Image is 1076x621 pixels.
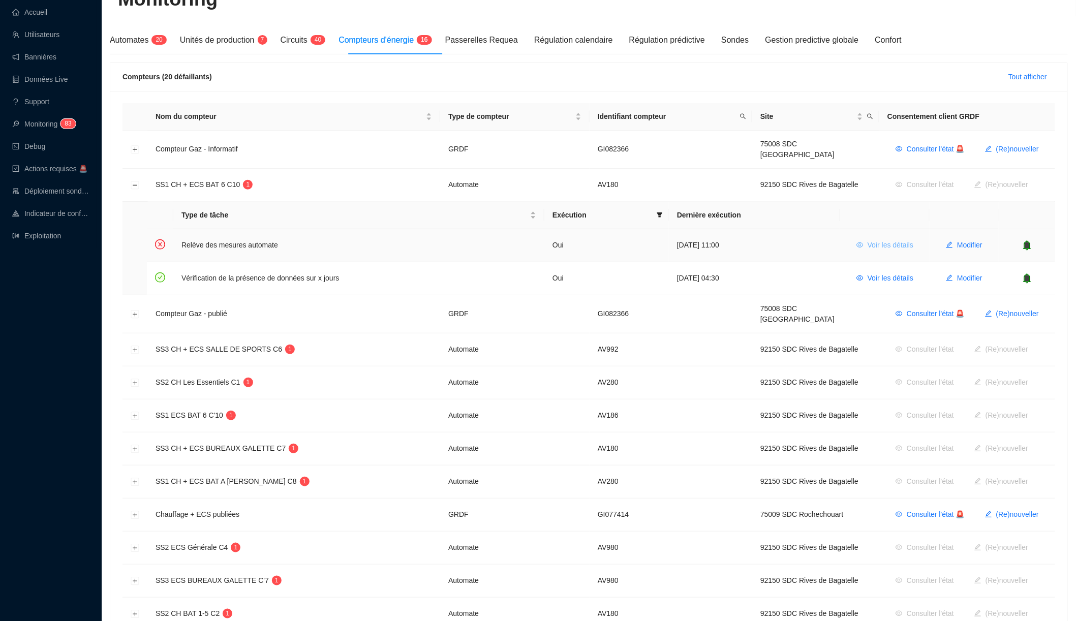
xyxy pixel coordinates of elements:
[156,145,238,153] span: Compteur Gaz - Informatif
[887,474,962,490] button: Consulter l'état
[131,445,139,453] button: Développer la ligne
[417,35,432,45] sup: 16
[887,341,962,358] button: Consulter l'état
[226,610,229,617] span: 1
[752,103,879,131] th: Site
[12,165,19,172] span: check-square
[848,237,921,254] button: Voir les détails
[760,411,858,419] span: 92150 SDC Rives de Bagatelle
[440,499,590,532] td: GRDF
[760,477,858,485] span: 92150 SDC Rives de Bagatelle
[131,412,139,420] button: Développer la ligne
[1000,69,1055,85] button: Tout afficher
[985,310,992,317] span: edit
[12,75,68,83] a: databaseDonnées Live
[421,36,424,43] span: 1
[131,511,139,519] button: Développer la ligne
[590,532,752,565] td: AV980
[669,229,840,262] td: [DATE] 11:00
[288,346,292,353] span: 1
[229,412,233,419] span: 1
[131,310,139,319] button: Développer la ligne
[258,35,267,45] sup: 7
[669,202,840,229] th: Dernière exécution
[657,212,663,218] span: filter
[946,241,953,249] span: edit
[629,34,705,46] div: Régulation prédictive
[938,237,991,254] button: Modifier
[738,109,748,124] span: search
[534,34,613,46] div: Régulation calendaire
[440,333,590,366] td: Automate
[887,141,973,158] button: Consulter l'état 🚨
[131,577,139,585] button: Développer la ligne
[12,98,49,106] a: questionSupport
[552,241,564,249] span: Oui
[966,375,1036,391] button: (Re)nouveller
[957,273,982,284] span: Modifier
[440,169,590,202] td: Automate
[887,375,962,391] button: Consulter l'état
[12,8,47,16] a: homeAccueil
[977,141,1047,158] button: (Re)nouveller
[887,441,962,457] button: Consulter l'état
[1022,240,1032,251] span: bell
[12,53,56,61] a: notificationBannières
[590,399,752,432] td: AV186
[977,507,1047,523] button: (Re)nouveller
[552,210,653,221] span: Exécution
[281,36,308,44] span: Circuits
[760,111,855,122] span: Site
[966,177,1036,193] button: (Re)nouveller
[669,262,840,295] td: [DATE] 04:30
[865,109,875,124] span: search
[12,187,89,195] a: clusterDéploiement sondes
[156,477,297,485] span: SS1 CH + ECS BAT A [PERSON_NAME] C8
[760,543,858,551] span: 92150 SDC Rives de Bagatelle
[424,36,428,43] span: 6
[156,111,424,122] span: Nom du compteur
[590,565,752,598] td: AV980
[765,34,858,46] div: Gestion predictive globale
[155,239,165,250] span: close-circle
[957,240,982,251] span: Modifier
[12,30,59,39] a: teamUtilisateurs
[156,378,240,386] span: SS2 CH Les Essentiels C1
[896,145,903,152] span: eye
[867,113,873,119] span: search
[868,240,913,251] span: Voir les détails
[985,145,992,152] span: edit
[440,399,590,432] td: Automate
[655,208,665,223] span: filter
[760,444,858,452] span: 92150 SDC Rives de Bagatelle
[875,34,902,46] div: Confort
[590,432,752,465] td: AV180
[887,306,973,322] button: Consulter l'état 🚨
[887,507,973,523] button: Consulter l'état 🚨
[996,144,1039,154] span: (Re)nouveller
[760,345,858,353] span: 92150 SDC Rives de Bagatelle
[24,165,87,173] span: Actions requises 🚨
[760,576,858,584] span: 92150 SDC Rives de Bagatelle
[68,120,72,127] span: 3
[156,510,239,518] span: Chauffage + ECS publiées
[1008,72,1047,82] span: Tout afficher
[590,333,752,366] td: AV992
[440,366,590,399] td: Automate
[12,232,61,240] a: slidersExploitation
[760,609,858,617] span: 92150 SDC Rives de Bagatelle
[966,408,1036,424] button: (Re)nouveller
[879,103,1055,131] th: Consentement client GRDF
[261,36,264,43] span: 7
[247,379,250,386] span: 1
[231,543,240,552] sup: 1
[247,181,250,188] span: 1
[448,111,573,122] span: Type de compteur
[300,477,310,486] sup: 1
[243,378,253,387] sup: 1
[590,465,752,499] td: AV280
[173,202,544,229] th: Type de tâche
[289,444,298,453] sup: 1
[760,140,835,159] span: 75008 SDC [GEOGRAPHIC_DATA]
[180,36,255,44] span: Unités de production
